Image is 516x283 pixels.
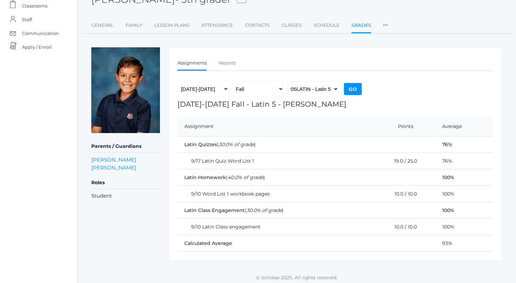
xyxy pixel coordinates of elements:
em: 30.0% of grade [219,141,254,148]
em: 40.0% of grade [228,174,263,180]
span: Latin Class Engagement [184,207,245,213]
a: [PERSON_NAME] [91,164,136,172]
a: Reports [219,56,236,70]
h1: [DATE]-[DATE] Fall - Latin 5 - [PERSON_NAME] [177,100,493,108]
td: 10.0 / 10.0 [371,186,436,202]
td: 10.0 / 10.0 [371,219,436,235]
li: Student [91,192,160,200]
a: [PERSON_NAME] [91,156,136,164]
h5: Parents / Guardians [91,141,160,152]
td: 100% [436,169,493,186]
td: Calculated Average [177,235,436,252]
th: Average [436,117,493,137]
a: Schedule [314,19,340,32]
span: Latin Quizzes [184,141,217,148]
td: 19.0 / 25.0 [371,153,436,169]
th: Assignment [177,117,371,137]
td: ( ) [177,137,436,153]
a: Assignments [177,56,207,71]
td: ( ) [177,169,436,186]
a: Classes [282,19,302,32]
span: Apply / Enroll [22,40,52,54]
td: 93% [436,235,493,252]
span: Staff [22,13,32,26]
th: Points [371,117,436,137]
a: Attendance [202,19,233,32]
input: Go [344,83,362,95]
td: 100% [436,202,493,219]
a: Lesson Plans [154,19,190,32]
img: Gunnar Carey [91,47,160,133]
em: 30.0% of grade [246,207,282,213]
td: 9/17 Latin Quiz Word List 1 [177,153,371,169]
td: 76% [436,153,493,169]
a: General [91,19,114,32]
p: © Scholae 2025. All rights reserved. [78,274,516,281]
a: Grades [352,19,371,33]
td: 9/10 Latin Class engagement [177,219,371,235]
td: 100% [436,186,493,202]
td: ( ) [177,202,436,219]
a: Contacts [245,19,270,32]
a: Family [126,19,142,32]
span: Communication [22,26,59,40]
span: Latin Homework [184,174,226,180]
td: 9/10 Word List 1 workbook pages [177,186,371,202]
td: 76% [436,137,493,153]
h5: Roles [91,177,160,189]
td: 100% [436,219,493,235]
